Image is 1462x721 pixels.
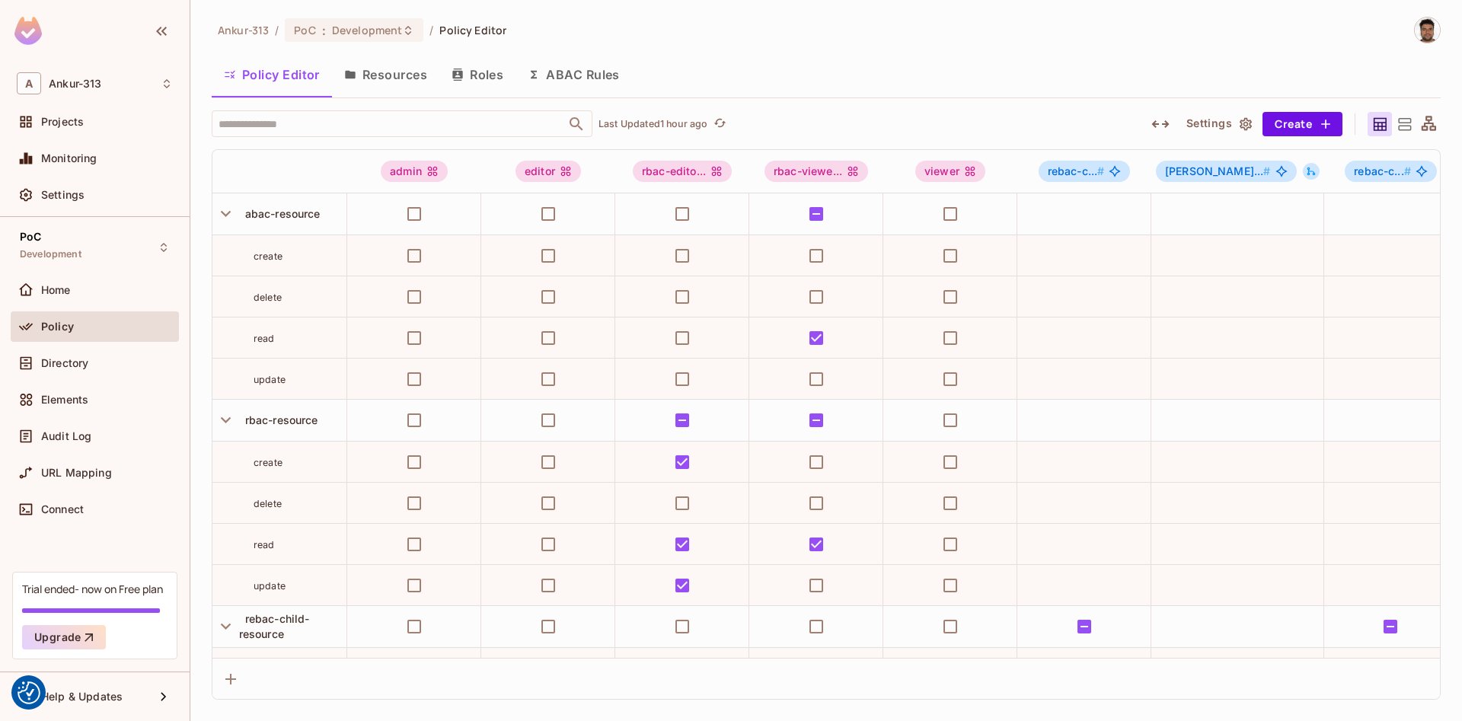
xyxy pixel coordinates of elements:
button: refresh [710,115,729,133]
img: Vladimir Shopov [1415,18,1440,43]
span: Policy Editor [439,23,506,37]
span: update [254,580,286,592]
button: ABAC Rules [516,56,632,94]
span: URL Mapping [41,467,112,479]
span: Home [41,284,71,296]
button: Policy Editor [212,56,332,94]
img: SReyMgAAAABJRU5ErkJggg== [14,17,42,45]
span: rebac-c... [1048,164,1105,177]
span: [PERSON_NAME]... [1165,164,1271,177]
span: Connect [41,503,84,515]
button: Consent Preferences [18,681,40,704]
button: Settings [1180,112,1256,136]
button: Create [1262,112,1342,136]
span: PoC [294,23,315,37]
span: the active workspace [218,23,269,37]
span: : [321,24,327,37]
span: Projects [41,116,84,128]
span: delete [254,292,282,303]
span: rebac-child-resource#editor [1039,161,1131,182]
span: # [1404,164,1411,177]
span: Development [20,248,81,260]
span: rbac-viewer [765,161,868,182]
button: Open [566,113,587,135]
span: read [254,539,275,550]
span: A [17,72,41,94]
div: rbac-edito... [633,161,732,182]
div: viewer [915,161,985,182]
span: rebac-parent-resource#editor [1156,161,1297,182]
span: Settings [41,189,85,201]
span: # [1263,164,1270,177]
p: Last Updated 1 hour ago [599,118,707,130]
button: Resources [332,56,439,94]
button: Roles [439,56,516,94]
span: Audit Log [41,430,91,442]
span: create [254,457,283,468]
span: read [254,333,275,344]
span: rebac-child-resource [239,612,310,640]
span: rebac-c... [1354,164,1411,177]
span: Elements [41,394,88,406]
li: / [429,23,433,37]
span: delete [254,498,282,509]
span: Click to refresh data [707,115,729,133]
span: Directory [41,357,88,369]
div: Trial ended- now on Free plan [22,582,163,596]
span: PoC [20,231,41,243]
span: rbac-resource [239,413,318,426]
img: Revisit consent button [18,681,40,704]
div: admin [381,161,448,182]
span: abac-resource [239,207,321,220]
span: update [254,374,286,385]
span: # [1097,164,1104,177]
button: Upgrade [22,625,106,649]
span: refresh [713,116,726,132]
span: Policy [41,321,74,333]
span: Workspace: Ankur-313 [49,78,101,90]
span: rbac-editor [633,161,732,182]
span: rebac-child-resource#viewer [1345,161,1437,182]
span: Help & Updates [41,691,123,703]
div: editor [516,161,581,182]
span: Development [332,23,402,37]
li: / [275,23,279,37]
span: Monitoring [41,152,97,164]
div: rbac-viewe... [765,161,868,182]
span: create [254,250,283,262]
